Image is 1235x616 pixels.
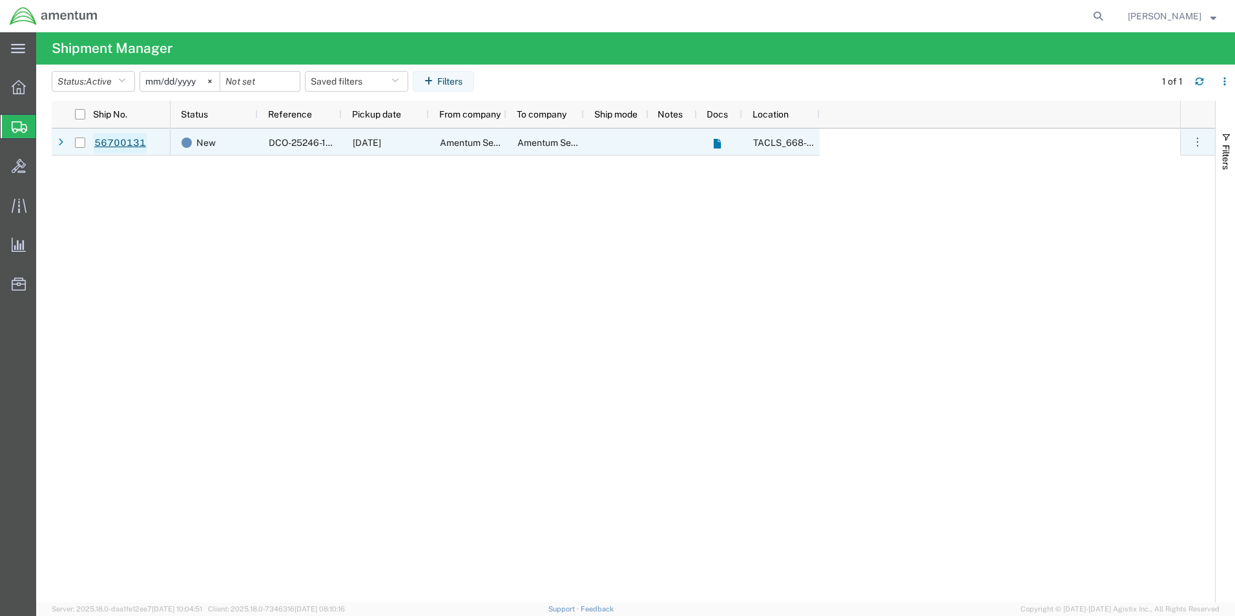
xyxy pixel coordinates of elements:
[752,109,789,119] span: Location
[353,138,381,148] span: 09/03/2025
[208,605,345,613] span: Client: 2025.18.0-7346316
[93,109,127,119] span: Ship No.
[352,109,401,119] span: Pickup date
[439,109,501,119] span: From company
[181,109,208,119] span: Status
[753,138,1069,148] span: TACLS_668-St. Paul, MN
[220,72,300,91] input: Not set
[140,72,220,91] input: Not set
[1021,604,1219,615] span: Copyright © [DATE]-[DATE] Agistix Inc., All Rights Reserved
[52,605,202,613] span: Server: 2025.18.0-daa1fe12ee7
[413,71,474,92] button: Filters
[1128,9,1201,23] span: Chad Fitzner
[94,133,147,154] a: 56700131
[1221,145,1231,170] span: Filters
[517,109,566,119] span: To company
[305,71,408,92] button: Saved filters
[86,76,112,87] span: Active
[268,109,312,119] span: Reference
[269,138,354,148] span: DCO-25246-167669
[1162,75,1185,88] div: 1 of 1
[9,6,98,26] img: logo
[658,109,683,119] span: Notes
[548,605,581,613] a: Support
[196,129,216,156] span: New
[52,32,172,65] h4: Shipment Manager
[581,605,614,613] a: Feedback
[152,605,202,613] span: [DATE] 10:04:51
[1127,8,1217,24] button: [PERSON_NAME]
[295,605,345,613] span: [DATE] 08:10:16
[707,109,728,119] span: Docs
[52,71,135,92] button: Status:Active
[517,138,614,148] span: Amentum Services, Inc.
[440,138,537,148] span: Amentum Services, Inc.
[594,109,638,119] span: Ship mode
